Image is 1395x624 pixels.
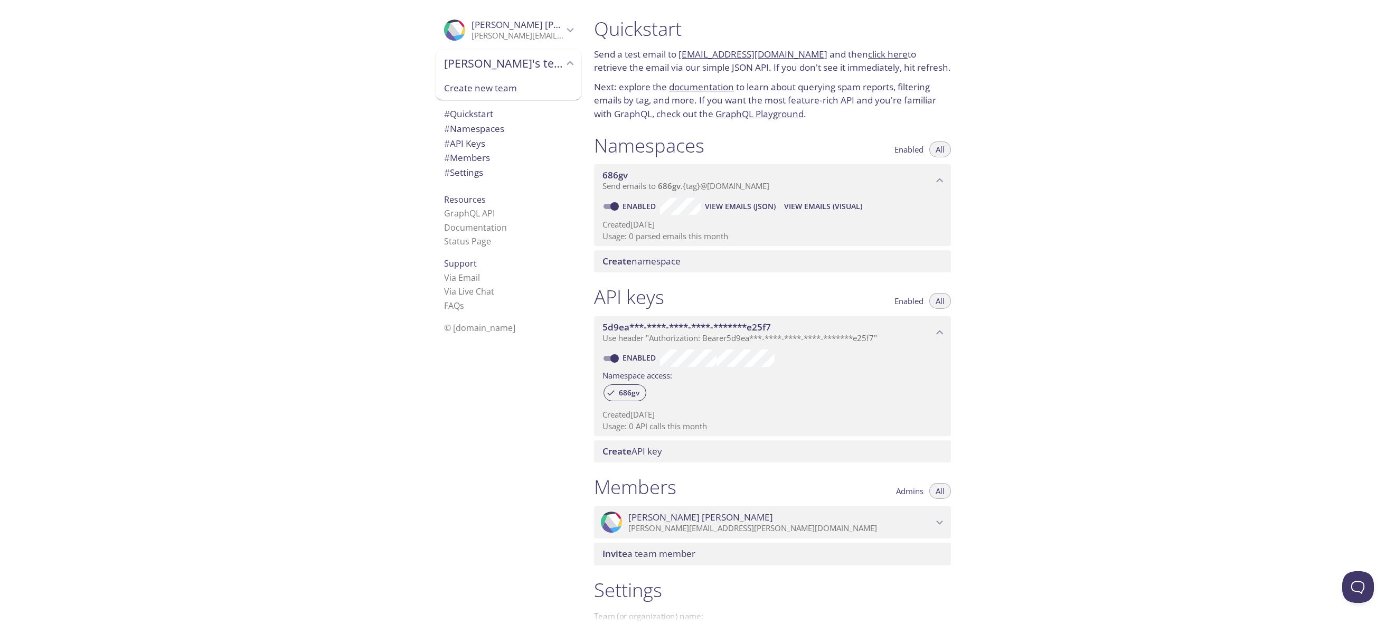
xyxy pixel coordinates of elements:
h1: Quickstart [594,17,951,41]
span: [PERSON_NAME]'s team [444,56,563,71]
div: Kyle Reeves [436,13,581,48]
div: Team Settings [436,165,581,180]
span: Create [602,255,631,267]
button: Enabled [888,141,930,157]
div: Create namespace [594,250,951,272]
h1: Settings [594,578,951,602]
p: [PERSON_NAME][EMAIL_ADDRESS][PERSON_NAME][DOMAIN_NAME] [472,31,563,41]
div: API Keys [436,136,581,151]
a: [EMAIL_ADDRESS][DOMAIN_NAME] [678,48,827,60]
span: # [444,137,450,149]
p: [PERSON_NAME][EMAIL_ADDRESS][PERSON_NAME][DOMAIN_NAME] [628,523,933,534]
div: Namespaces [436,121,581,136]
h1: Namespaces [594,134,704,157]
span: Settings [444,166,483,178]
a: GraphQL Playground [715,108,804,120]
span: [PERSON_NAME] [PERSON_NAME] [472,18,616,31]
a: Status Page [444,235,491,247]
span: Namespaces [444,122,504,135]
span: 686gv [612,388,646,398]
div: 686gv [604,384,646,401]
div: Invite a team member [594,543,951,565]
span: Members [444,152,490,164]
p: Created [DATE] [602,219,942,230]
button: All [929,483,951,499]
span: Invite [602,547,627,560]
span: API key [602,445,662,457]
div: 686gv namespace [594,164,951,197]
p: Usage: 0 API calls this month [602,421,942,432]
span: a team member [602,547,695,560]
p: Created [DATE] [602,409,942,420]
span: API Keys [444,137,485,149]
a: GraphQL API [444,207,495,219]
button: Enabled [888,293,930,309]
span: # [444,152,450,164]
button: Admins [890,483,930,499]
span: Quickstart [444,108,493,120]
a: Via Live Chat [444,286,494,297]
p: Next: explore the to learn about querying spam reports, filtering emails by tag, and more. If you... [594,80,951,121]
button: View Emails (Visual) [780,198,866,215]
span: [PERSON_NAME] [PERSON_NAME] [628,512,773,523]
span: Resources [444,194,486,205]
a: click here [868,48,908,60]
span: Create [602,445,631,457]
span: s [460,300,464,311]
p: Usage: 0 parsed emails this month [602,231,942,242]
div: Create new team [436,77,581,100]
span: View Emails (Visual) [784,200,862,213]
div: Quickstart [436,107,581,121]
span: 686gv [658,181,681,191]
div: Kyle's team [436,50,581,77]
div: Create API Key [594,440,951,462]
p: Send a test email to and then to retrieve the email via our simple JSON API. If you don't see it ... [594,48,951,74]
span: Create new team [444,81,573,95]
a: documentation [669,81,734,93]
span: 686gv [602,169,628,181]
div: Kyle Reeves [594,506,951,539]
span: # [444,166,450,178]
button: All [929,141,951,157]
h1: Members [594,475,676,499]
iframe: Help Scout Beacon - Open [1342,571,1374,603]
button: View Emails (JSON) [701,198,780,215]
a: Enabled [621,201,660,211]
a: Enabled [621,353,660,363]
span: # [444,122,450,135]
div: Members [436,150,581,165]
a: FAQ [444,300,464,311]
h1: API keys [594,285,664,309]
span: Support [444,258,477,269]
span: # [444,108,450,120]
label: Namespace access: [602,367,672,382]
button: All [929,293,951,309]
span: © [DOMAIN_NAME] [444,322,515,334]
span: Send emails to . {tag} @[DOMAIN_NAME] [602,181,769,191]
span: namespace [602,255,681,267]
a: Via Email [444,272,480,283]
span: View Emails (JSON) [705,200,776,213]
a: Documentation [444,222,507,233]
